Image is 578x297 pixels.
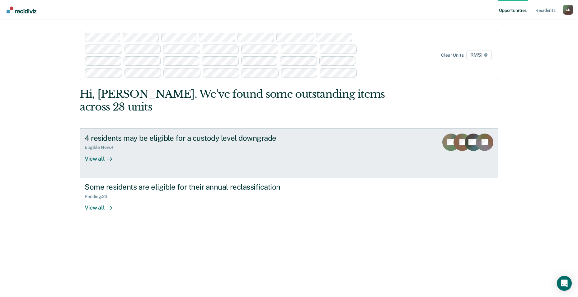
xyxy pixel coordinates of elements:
img: Recidiviz [7,7,36,13]
div: 4 residents may be eligible for a custody level downgrade [85,134,303,143]
div: Eligible Now : 4 [85,145,119,150]
div: Some residents are eligible for their annual reclassification [85,182,303,191]
span: RMSI [466,50,492,60]
div: G D [563,5,573,15]
button: Profile dropdown button [563,5,573,15]
div: View all [85,150,120,162]
div: Open Intercom Messenger [557,276,572,291]
div: Clear units [441,53,464,58]
div: Pending : 23 [85,194,112,199]
div: Hi, [PERSON_NAME]. We’ve found some outstanding items across 28 units [80,88,415,113]
div: View all [85,199,120,211]
a: Some residents are eligible for their annual reclassificationPending:23View all [80,177,498,226]
a: 4 residents may be eligible for a custody level downgradeEligible Now:4View all [80,128,498,177]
